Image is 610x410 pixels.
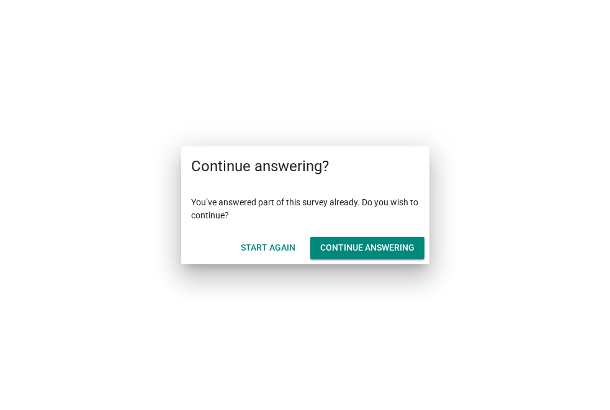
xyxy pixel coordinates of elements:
[181,146,429,186] div: Continue answering?
[310,237,424,259] button: Continue answering
[181,186,429,232] div: You’ve answered part of this survey already. Do you wish to continue?
[231,237,305,259] button: Start Again
[241,241,295,254] div: Start Again
[320,241,415,254] div: Continue answering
